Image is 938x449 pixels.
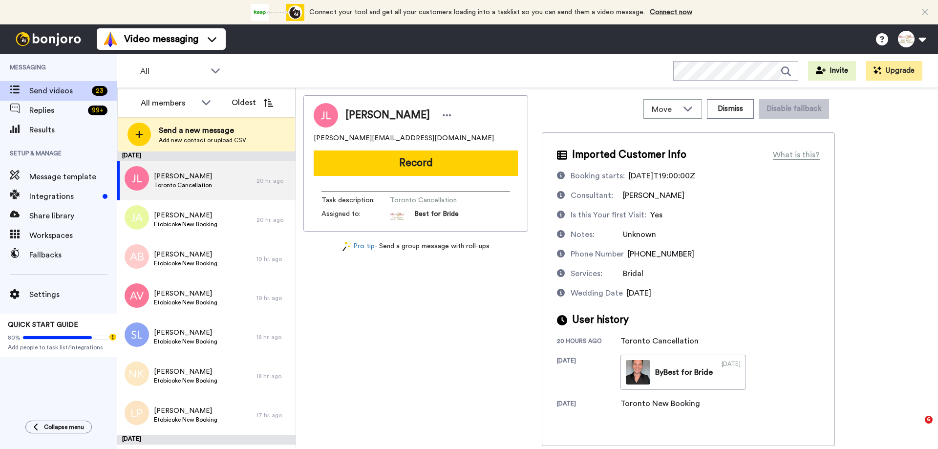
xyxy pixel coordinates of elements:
img: av.png [125,283,149,308]
span: Add people to task list/Integrations [8,343,109,351]
img: ab.png [125,244,149,269]
span: Etobicoke New Booking [154,416,217,424]
div: Phone Number [571,248,624,260]
span: Move [652,104,678,115]
span: User history [572,313,629,327]
div: Notes: [571,229,595,240]
img: Image of Janice Liew [314,103,338,128]
span: 6 [925,416,933,424]
span: [PERSON_NAME] [345,108,430,123]
div: 20 hr. ago [256,216,291,224]
span: Collapse menu [44,423,84,431]
span: Workspaces [29,230,117,241]
div: Toronto Cancellation [620,335,699,347]
div: 23 [92,86,107,96]
span: Send a new message [159,125,246,136]
div: Tooltip anchor [108,333,117,342]
span: Etobicoke New Booking [154,377,217,385]
span: [PERSON_NAME] [623,192,684,199]
img: nk.png [125,362,149,386]
span: Integrations [29,191,99,202]
div: 99 + [88,106,107,115]
div: Services: [571,268,602,279]
span: Etobicoke New Booking [154,259,217,267]
span: Share library [29,210,117,222]
div: - Send a group message with roll-ups [303,241,528,252]
div: By Best for Bride [655,366,713,378]
div: [DATE] [117,435,296,445]
div: [DATE] [722,360,741,385]
div: All members [141,97,196,109]
div: Wedding Date [571,287,623,299]
span: Etobicoke New Booking [154,299,217,306]
div: 19 hr. ago [256,294,291,302]
div: Booking starts: [571,170,625,182]
a: Pro tip [342,241,375,252]
button: Oldest [224,93,280,112]
span: [PERSON_NAME] [154,211,217,220]
span: [PHONE_NUMBER] [628,250,694,258]
span: [PERSON_NAME] [154,289,217,299]
span: Add new contact or upload CSV [159,136,246,144]
div: Toronto New Booking [620,398,700,409]
div: 19 hr. ago [256,255,291,263]
span: Etobicoke New Booking [154,338,217,345]
span: Imported Customer Info [572,148,686,162]
img: sl.png [125,322,149,347]
span: Task description : [321,195,390,205]
span: Assigned to: [321,209,390,224]
span: All [140,65,206,77]
span: [PERSON_NAME] [154,250,217,259]
a: ByBest for Bride[DATE] [620,355,746,390]
img: bj-logo-header-white.svg [12,32,85,46]
img: 91623c71-7e9f-4b80-8d65-0a2994804f61-1625177954.jpg [390,209,405,224]
div: What is this? [773,149,820,161]
span: Toronto Cancellation [154,181,212,189]
img: vm-color.svg [103,31,118,47]
button: Record [314,150,518,176]
div: 20 hours ago [557,337,620,347]
img: 1cd2455a-8b3a-41d1-acd7-b4b070a9787a-thumb.jpg [626,360,650,385]
img: jl.png [125,166,149,191]
div: Is this Your first Visit: [571,209,646,221]
span: Video messaging [124,32,198,46]
iframe: Intercom live chat [905,416,928,439]
div: [DATE] [557,400,620,409]
span: 80% [8,334,21,342]
div: Consultant: [571,190,613,201]
span: [DATE] [627,289,651,297]
span: Yes [650,211,662,219]
div: 18 hr. ago [256,333,291,341]
span: Fallbacks [29,249,117,261]
span: Toronto Cancellation [390,195,483,205]
div: 18 hr. ago [256,372,291,380]
img: magic-wand.svg [342,241,351,252]
span: [DATE]T19:00:00Z [629,172,695,180]
div: 20 hr. ago [256,177,291,185]
button: Disable fallback [759,99,829,119]
span: [PERSON_NAME] [154,367,217,377]
div: [DATE] [557,357,620,390]
span: [PERSON_NAME][EMAIL_ADDRESS][DOMAIN_NAME] [314,133,494,143]
div: animation [251,4,304,21]
span: Connect your tool and get all your customers loading into a tasklist so you can send them a video... [309,9,645,16]
span: QUICK START GUIDE [8,321,78,328]
span: [PERSON_NAME] [154,406,217,416]
button: Upgrade [866,61,922,81]
div: [DATE] [117,151,296,161]
span: [PERSON_NAME] [154,171,212,181]
div: 17 hr. ago [256,411,291,419]
span: Bridal [623,270,643,278]
span: [PERSON_NAME] [154,328,217,338]
button: Collapse menu [25,421,92,433]
a: Connect now [650,9,692,16]
span: Best for Bride [414,209,459,224]
img: lp.png [125,401,149,425]
span: Settings [29,289,117,300]
span: Message template [29,171,117,183]
button: Dismiss [707,99,754,119]
span: Results [29,124,117,136]
span: Unknown [623,231,656,238]
button: Invite [808,61,856,81]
